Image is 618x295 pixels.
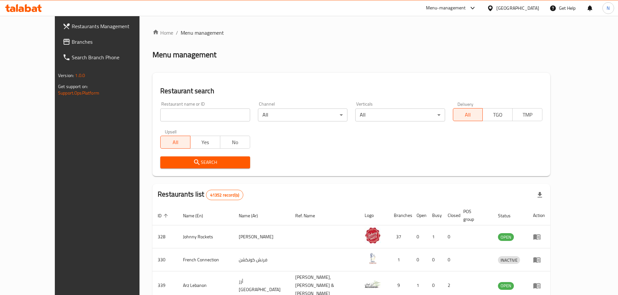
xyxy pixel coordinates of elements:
nav: breadcrumb [152,29,550,37]
span: Yes [193,138,218,147]
div: [GEOGRAPHIC_DATA] [496,5,539,12]
button: TGO [482,108,513,121]
div: Export file [532,187,548,203]
th: Busy [427,206,442,225]
td: 328 [152,225,178,248]
a: Branches [57,34,158,50]
td: فرنش كونكشن [234,248,290,271]
td: 0 [411,225,427,248]
span: All [163,138,188,147]
span: ID [158,212,170,220]
img: Arz Lebanon [365,276,381,292]
span: Branches [72,38,153,46]
span: N [607,5,610,12]
span: Version: [58,71,74,80]
div: Menu [533,282,545,289]
a: Home [152,29,173,37]
button: Search [160,156,250,168]
span: Name (En) [183,212,212,220]
h2: Restaurant search [160,86,542,96]
span: Search Branch Phone [72,53,153,61]
td: 0 [427,248,442,271]
th: Logo [359,206,389,225]
td: 37 [389,225,411,248]
div: Menu [533,233,545,241]
a: Restaurants Management [57,18,158,34]
span: TGO [485,110,510,119]
div: Menu-management [426,4,466,12]
span: Ref. Name [295,212,323,220]
span: Status [498,212,519,220]
span: Restaurants Management [72,22,153,30]
span: TMP [515,110,540,119]
td: 330 [152,248,178,271]
td: [PERSON_NAME] [234,225,290,248]
input: Search for restaurant name or ID.. [160,108,250,121]
button: No [220,136,250,149]
h2: Restaurants list [158,189,243,200]
td: 0 [411,248,427,271]
span: OPEN [498,282,514,289]
div: All [355,108,445,121]
div: All [258,108,347,121]
div: Total records count [206,190,243,200]
label: Delivery [457,102,474,106]
span: No [223,138,248,147]
span: Name (Ar) [239,212,266,220]
h2: Menu management [152,50,216,60]
button: Yes [190,136,220,149]
th: Open [411,206,427,225]
img: French Connection [365,250,381,267]
th: Branches [389,206,411,225]
td: French Connection [178,248,234,271]
span: 41352 record(s) [206,192,243,198]
span: POS group [463,208,485,223]
span: Search [165,158,245,166]
a: Search Branch Phone [57,50,158,65]
a: Support.OpsPlatform [58,89,99,97]
span: INACTIVE [498,256,520,264]
button: All [160,136,190,149]
span: OPEN [498,233,514,241]
img: Johnny Rockets [365,227,381,244]
th: Closed [442,206,458,225]
button: All [453,108,483,121]
td: Johnny Rockets [178,225,234,248]
label: Upsell [165,129,177,134]
li: / [176,29,178,37]
td: 0 [442,225,458,248]
span: All [456,110,480,119]
td: 1 [389,248,411,271]
th: Action [528,206,550,225]
td: 0 [442,248,458,271]
span: Menu management [181,29,224,37]
span: 1.0.0 [75,71,85,80]
button: TMP [512,108,542,121]
span: Get support on: [58,82,88,91]
div: Menu [533,256,545,264]
td: 1 [427,225,442,248]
